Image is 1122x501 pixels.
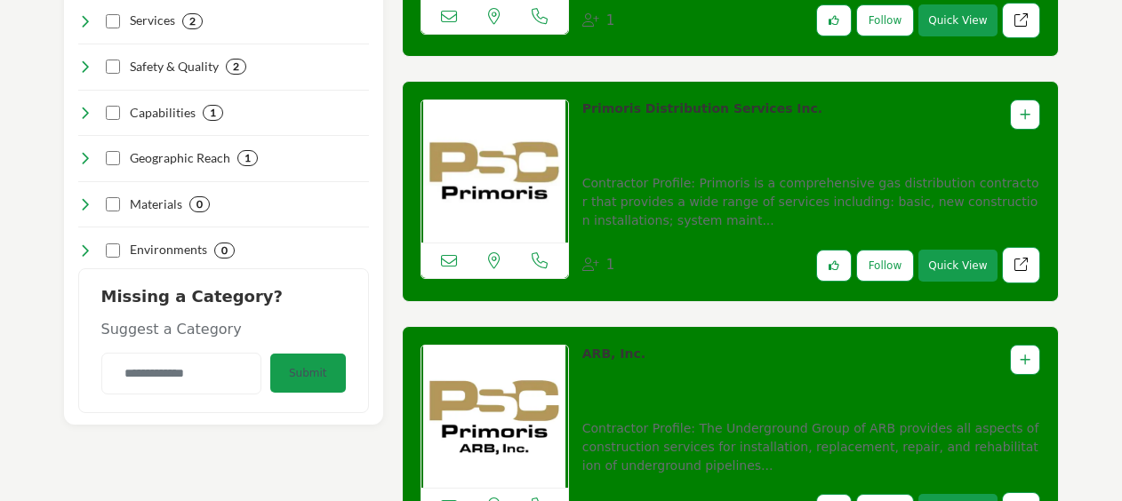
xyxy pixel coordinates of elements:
[1002,247,1040,283] a: Redirect to listing
[130,12,175,29] h4: Services: Comprehensive offerings for pipeline construction, maintenance, and repair across vario...
[421,100,568,243] img: Primoris Distribution Services Inc.
[856,4,915,36] button: Follow
[582,346,645,361] a: ARB, Inc.
[233,60,239,73] b: 2
[182,13,203,29] div: 2 Results For Services
[582,174,1040,234] p: Contractor Profile: Primoris is a comprehensive gas distribution contractor that provides a wide ...
[582,345,645,404] p: ARB, Inc.
[582,163,1040,234] a: Contractor Profile: Primoris is a comprehensive gas distribution contractor that provides a wide ...
[189,196,210,212] div: 0 Results For Materials
[582,255,615,275] div: Followers
[196,198,203,211] b: 0
[918,250,997,282] button: Quick View
[237,150,258,166] div: 1 Results For Geographic Reach
[106,243,120,258] input: Select Environments checkbox
[1020,353,1030,367] a: Add To List
[816,250,852,282] button: Like listing
[244,152,251,164] b: 1
[606,257,615,273] span: 1
[582,101,822,115] a: Primoris Distribution Services Inc.
[606,12,615,28] span: 1
[106,106,120,120] input: Select Capabilities checkbox
[221,244,228,257] b: 0
[130,58,219,76] h4: Safety & Quality: Unwavering commitment to ensuring the highest standards of safety, compliance, ...
[1020,107,1030,122] a: Add To List
[189,15,196,28] b: 2
[1002,3,1040,39] a: Redirect to listing
[582,409,1040,479] a: Contractor Profile: The Underground Group of ARB provides all aspects of construction services fo...
[582,11,615,31] div: Followers
[270,354,346,393] button: Submit
[582,99,822,159] p: Primoris Distribution Services Inc.
[214,243,235,258] div: 0 Results For Environments
[101,321,242,338] span: Suggest a Category
[203,105,223,121] div: 1 Results For Capabilities
[130,241,207,258] h4: Environments: Adaptability to diverse geographical, topographical, and environmental conditions f...
[421,346,568,488] img: ARB, Inc.
[130,149,230,167] h4: Geographic Reach: Extensive coverage across various regions, states, and territories to meet clie...
[210,107,216,119] b: 1
[101,353,261,394] input: Category Name
[130,104,196,122] h4: Capabilities: Specialized skills and equipment for executing complex projects using advanced tech...
[106,197,120,211] input: Select Materials checkbox
[106,60,120,74] input: Select Safety & Quality checkbox
[226,59,246,75] div: 2 Results For Safety & Quality
[582,419,1040,479] p: Contractor Profile: The Underground Group of ARB provides all aspects of construction services fo...
[106,14,120,28] input: Select Services checkbox
[918,4,997,36] button: Quick View
[130,195,182,213] h4: Materials: Expertise in handling, fabricating, and installing a wide range of pipeline materials ...
[101,287,346,319] h2: Missing a Category?
[856,250,915,282] button: Follow
[816,4,852,36] button: Like listing
[106,151,120,165] input: Select Geographic Reach checkbox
